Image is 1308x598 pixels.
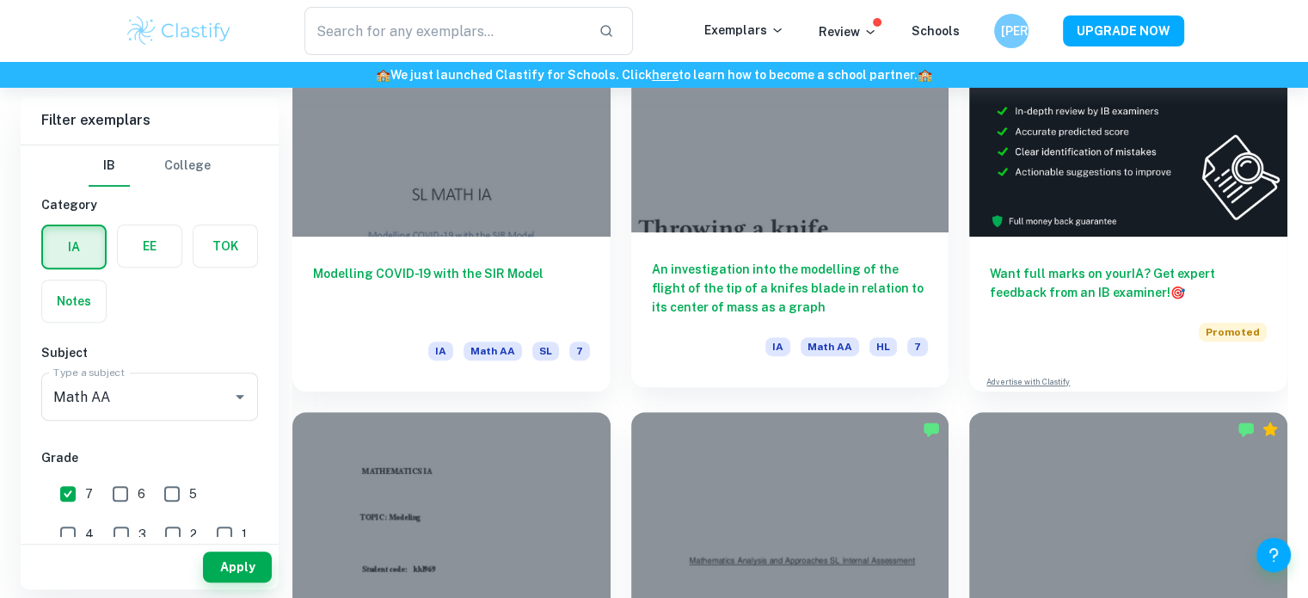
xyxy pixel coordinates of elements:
[138,525,146,544] span: 3
[652,68,679,82] a: here
[801,337,859,356] span: Math AA
[652,260,929,317] h6: An investigation into the modelling of the flight of the tip of a knifes blade in relation to its...
[242,525,247,544] span: 1
[125,14,234,48] img: Clastify logo
[228,385,252,409] button: Open
[912,24,960,38] a: Schools
[819,22,877,41] p: Review
[53,365,125,379] label: Type a subject
[990,264,1267,302] h6: Want full marks on your IA ? Get expert feedback from an IB examiner!
[85,484,93,503] span: 7
[1063,15,1184,46] button: UPGRADE NOW
[569,342,590,361] span: 7
[907,337,928,356] span: 7
[3,65,1305,84] h6: We just launched Clastify for Schools. Click to learn how to become a school partner.
[42,281,106,322] button: Notes
[138,484,145,503] span: 6
[1237,421,1255,438] img: Marked
[193,225,257,267] button: TOK
[704,21,784,40] p: Exemplars
[190,525,197,544] span: 2
[986,376,1070,388] a: Advertise with Clastify
[869,337,897,356] span: HL
[304,7,586,55] input: Search for any exemplars...
[89,145,211,187] div: Filter type choice
[765,337,790,356] span: IA
[43,226,105,268] button: IA
[1199,323,1267,342] span: Promoted
[189,484,197,503] span: 5
[464,342,522,361] span: Math AA
[376,68,390,82] span: 🏫
[1262,421,1279,438] div: Premium
[918,68,932,82] span: 🏫
[994,14,1029,48] button: [PERSON_NAME]
[1256,538,1291,572] button: Help and Feedback
[923,421,940,438] img: Marked
[428,342,453,361] span: IA
[532,342,559,361] span: SL
[118,225,181,267] button: EE
[313,264,590,321] h6: Modelling COVID-19 with the SIR Model
[41,343,258,362] h6: Subject
[85,525,94,544] span: 4
[41,195,258,214] h6: Category
[89,145,130,187] button: IB
[1001,22,1021,40] h6: [PERSON_NAME]
[41,448,258,467] h6: Grade
[203,552,272,583] button: Apply
[21,96,279,145] h6: Filter exemplars
[164,145,211,187] button: College
[1170,286,1185,299] span: 🎯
